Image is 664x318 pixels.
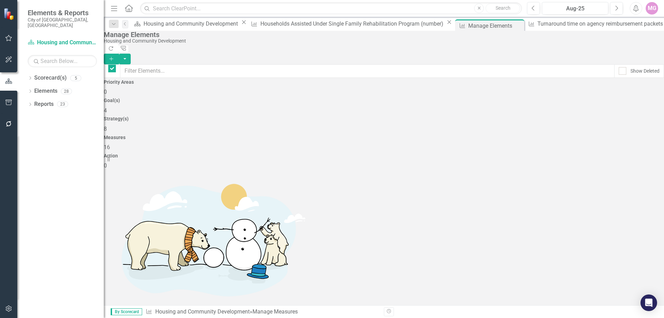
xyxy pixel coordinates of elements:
span: Elements & Reports [28,9,97,17]
h4: Goal(s) [104,98,664,103]
div: 5 [70,75,81,81]
button: MG [646,2,658,15]
div: 28 [61,88,72,94]
div: Manage Elements [468,21,523,30]
div: Open Intercom Messenger [640,294,657,311]
div: Aug-25 [544,4,606,13]
div: Households Assisted Under Single Family Rehabilitation Program (number) [260,19,445,28]
h4: Measures [104,135,664,140]
a: Reports [34,100,54,108]
input: Filter Elements... [120,64,615,78]
button: Search [486,3,520,13]
small: City of [GEOGRAPHIC_DATA], [GEOGRAPHIC_DATA] [28,17,97,28]
span: Search [496,5,510,11]
a: Scorecard(s) [34,74,67,82]
a: Housing and Community Development [155,308,250,315]
div: Manage Elements [104,31,661,38]
a: Elements [34,87,57,95]
div: » Manage Measures [146,308,379,316]
a: Housing and Community Development [28,39,97,47]
img: ClearPoint Strategy [3,8,16,20]
input: Search ClearPoint... [140,2,522,15]
span: By Scorecard [111,308,142,315]
div: Housing and Community Development [104,38,661,44]
div: 23 [57,101,68,107]
div: Show Deleted [630,67,660,74]
button: Aug-25 [542,2,608,15]
input: Search Below... [28,55,97,67]
img: Getting started [104,170,311,308]
h4: Action [104,153,664,158]
div: Housing and Community Development [144,19,240,28]
h4: Priority Areas [104,80,664,85]
a: Housing and Community Development [132,19,240,28]
h4: Strategy(s) [104,116,664,121]
a: Households Assisted Under Single Family Rehabilitation Program (number) [248,19,445,28]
